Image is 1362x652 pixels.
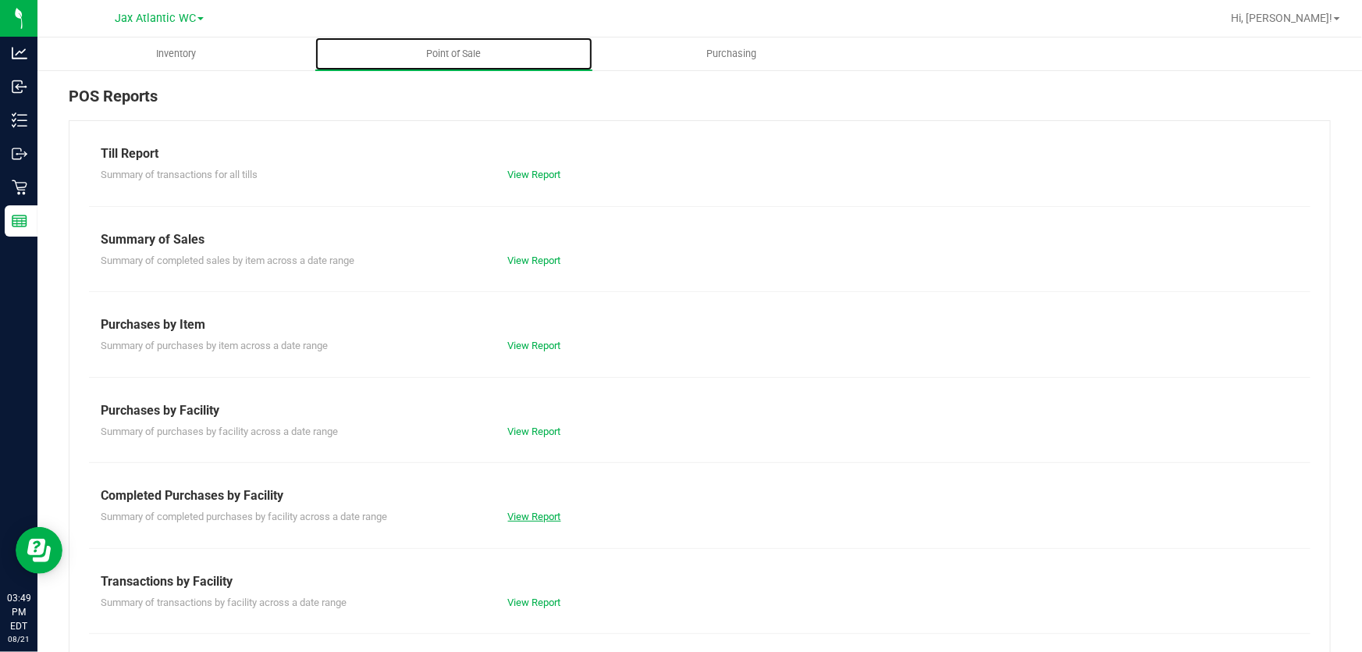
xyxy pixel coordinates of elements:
span: Summary of transactions by facility across a date range [101,597,347,608]
a: View Report [508,255,561,266]
a: View Report [508,597,561,608]
inline-svg: Retail [12,180,27,195]
span: Summary of completed purchases by facility across a date range [101,511,387,522]
span: Inventory [135,47,217,61]
span: Summary of completed sales by item across a date range [101,255,354,266]
div: Purchases by Facility [101,401,1299,420]
span: Hi, [PERSON_NAME]! [1231,12,1332,24]
inline-svg: Reports [12,213,27,229]
span: Point of Sale [406,47,503,61]
p: 08/21 [7,633,30,645]
div: Till Report [101,144,1299,163]
inline-svg: Analytics [12,45,27,61]
a: Inventory [37,37,315,70]
div: Purchases by Item [101,315,1299,334]
span: Summary of purchases by facility across a date range [101,426,338,437]
div: Completed Purchases by Facility [101,486,1299,505]
a: Point of Sale [315,37,593,70]
a: Purchasing [592,37,870,70]
div: POS Reports [69,84,1331,120]
inline-svg: Outbound [12,146,27,162]
span: Jax Atlantic WC [115,12,196,25]
inline-svg: Inbound [12,79,27,94]
a: View Report [508,169,561,180]
div: Transactions by Facility [101,572,1299,591]
iframe: Resource center [16,527,62,574]
span: Purchasing [685,47,777,61]
span: Summary of transactions for all tills [101,169,258,180]
span: Summary of purchases by item across a date range [101,340,328,351]
p: 03:49 PM EDT [7,591,30,633]
a: View Report [508,340,561,351]
a: View Report [508,426,561,437]
inline-svg: Inventory [12,112,27,128]
a: View Report [508,511,561,522]
div: Summary of Sales [101,230,1299,249]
